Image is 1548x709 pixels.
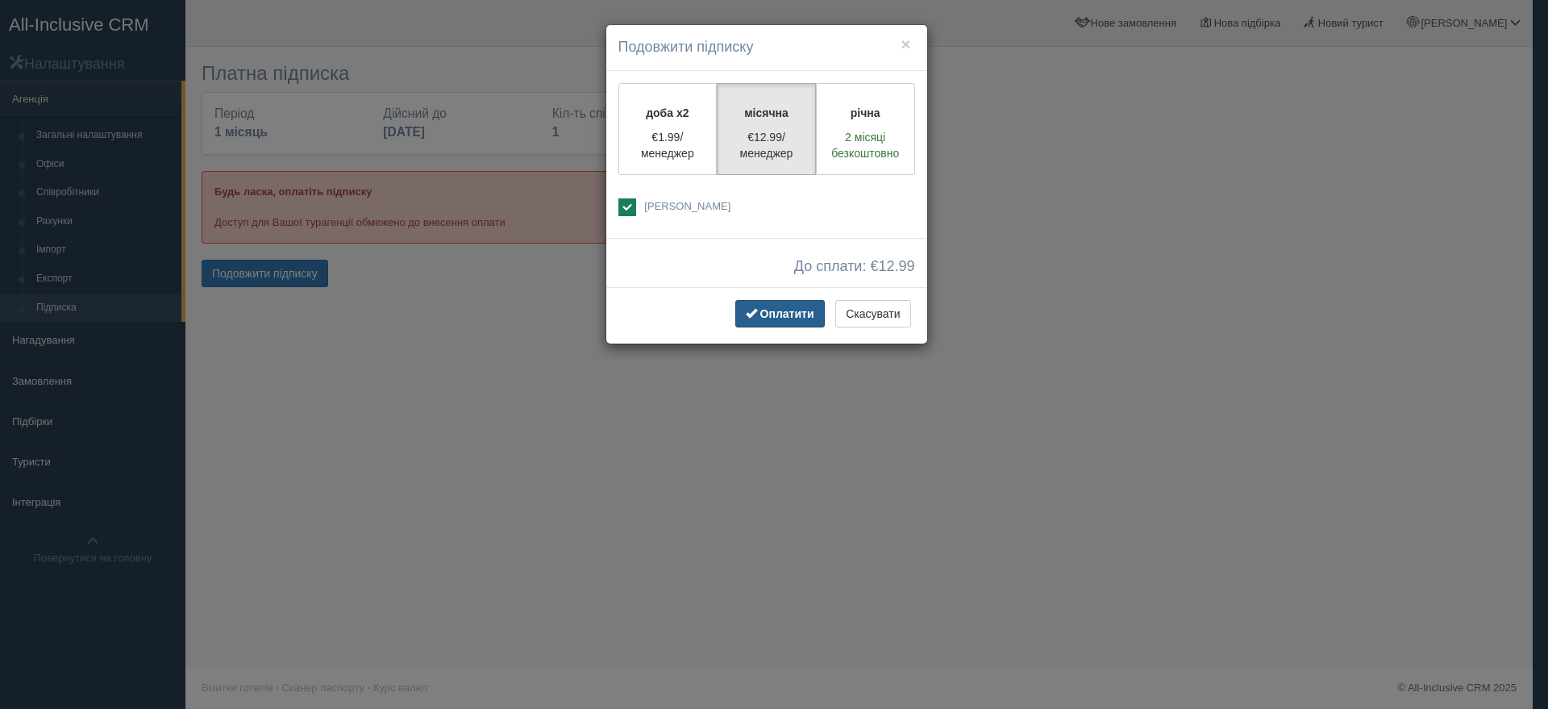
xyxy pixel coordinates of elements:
[826,129,905,161] p: 2 місяці безкоштовно
[901,35,910,52] button: ×
[835,300,910,327] button: Скасувати
[760,307,814,320] span: Оплатити
[727,105,805,121] p: місячна
[826,105,905,121] p: річна
[629,129,707,161] p: €1.99/менеджер
[618,37,915,58] h4: Подовжити підписку
[735,300,825,327] button: Оплатити
[727,129,805,161] p: €12.99/менеджер
[878,258,914,274] span: 12.99
[794,259,915,275] span: До сплати: €
[644,200,730,212] span: [PERSON_NAME]
[629,105,707,121] p: доба x2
